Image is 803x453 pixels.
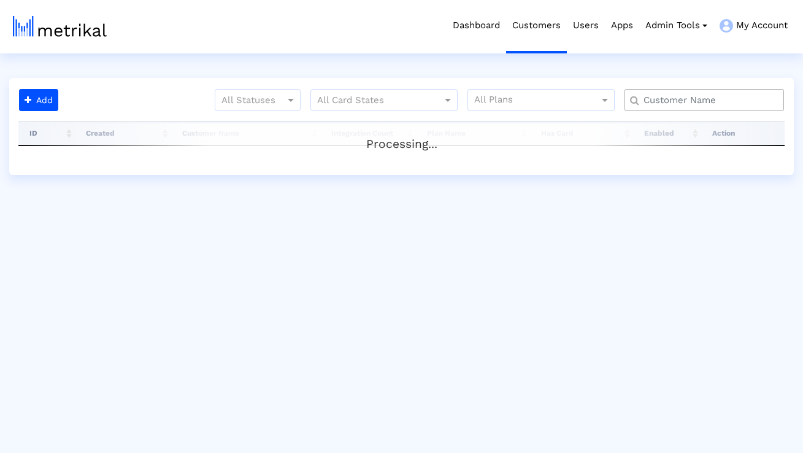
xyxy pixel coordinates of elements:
[701,121,785,145] th: Action
[633,121,701,145] th: Enabled
[18,123,785,148] div: Processing...
[317,93,429,109] input: All Card States
[635,94,779,107] input: Customer Name
[18,121,75,145] th: ID
[19,89,58,111] button: Add
[13,16,107,37] img: metrical-logo-light.png
[171,121,320,145] th: Customer Name
[530,121,633,145] th: Has Card
[720,19,733,33] img: my-account-menu-icon.png
[320,121,416,145] th: Integration Count
[75,121,171,145] th: Created
[416,121,531,145] th: Plan Name
[474,93,601,109] input: All Plans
